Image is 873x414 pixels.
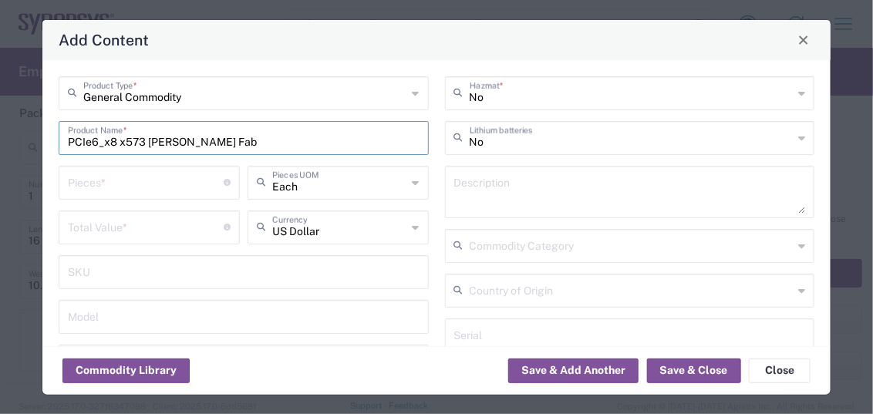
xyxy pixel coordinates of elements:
button: Close [749,358,811,383]
button: Save & Close [647,358,741,383]
h4: Add Content [59,29,149,51]
button: Save & Add Another [508,358,639,383]
button: Close [793,29,814,51]
button: Commodity Library [62,358,190,383]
